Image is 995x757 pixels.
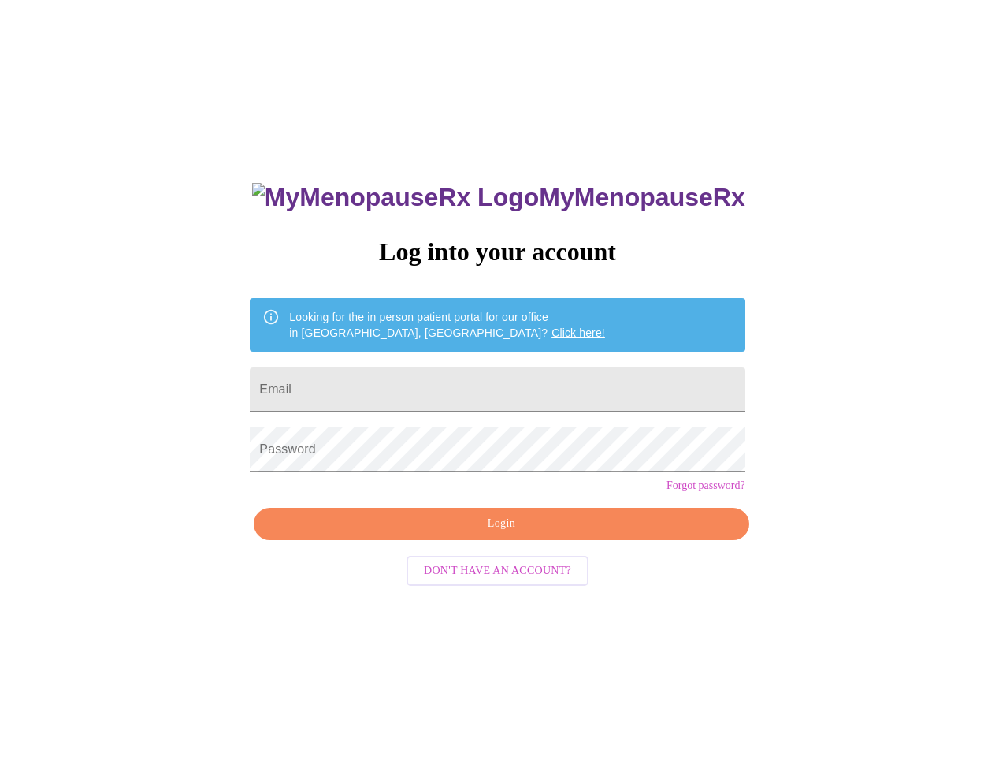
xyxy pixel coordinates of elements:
[289,303,605,347] div: Looking for the in person patient portal for our office in [GEOGRAPHIC_DATA], [GEOGRAPHIC_DATA]?
[407,556,588,587] button: Don't have an account?
[666,479,745,492] a: Forgot password?
[424,561,571,581] span: Don't have an account?
[252,183,539,212] img: MyMenopauseRx Logo
[250,237,744,267] h3: Log into your account
[551,326,605,339] a: Click here!
[403,562,592,576] a: Don't have an account?
[272,514,730,534] span: Login
[254,508,748,540] button: Login
[252,183,745,212] h3: MyMenopauseRx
